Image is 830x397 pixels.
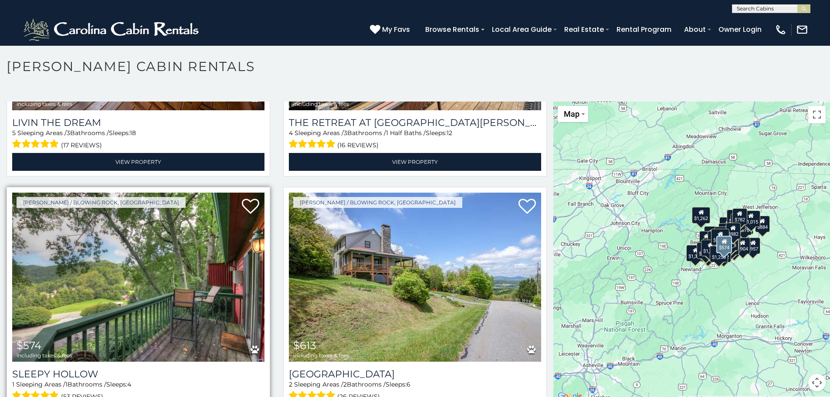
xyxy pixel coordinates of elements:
[699,231,714,248] div: $996
[701,239,720,256] div: $1,211
[17,353,72,358] span: including taxes & fees
[344,129,347,137] span: 3
[488,22,556,37] a: Local Area Guide
[735,237,750,253] div: $613
[612,22,676,37] a: Rental Program
[755,216,770,232] div: $884
[731,214,746,230] div: $621
[289,193,541,362] a: Summit Haven $613 including taxes & fees
[717,236,732,253] div: $574
[289,129,541,151] div: Sleeping Areas / Bathrooms / Sleeps:
[12,380,14,388] span: 1
[711,229,730,245] div: $1,296
[808,106,826,123] button: Toggle fullscreen view
[289,368,541,380] a: [GEOGRAPHIC_DATA]
[289,117,541,129] a: The Retreat at [GEOGRAPHIC_DATA][PERSON_NAME]
[65,380,68,388] span: 1
[725,238,739,254] div: $878
[735,237,750,254] div: $904
[293,339,316,352] span: $613
[714,227,729,243] div: $957
[560,22,608,37] a: Real Estate
[386,129,426,137] span: 1 Half Baths /
[382,24,410,35] span: My Favs
[808,374,826,391] button: Map camera controls
[370,24,412,35] a: My Favs
[518,198,536,216] a: Add to favorites
[692,207,711,223] div: $1,262
[67,129,70,137] span: 3
[796,24,808,36] img: mail-regular-white.png
[293,101,349,107] span: including taxes & fees
[12,129,16,137] span: 5
[710,245,728,262] div: $1,256
[742,210,760,227] div: $1,015
[293,353,349,358] span: including taxes & fees
[17,197,186,208] a: [PERSON_NAME] / Blowing Rock, [GEOGRAPHIC_DATA]
[289,193,541,362] img: Summit Haven
[127,380,131,388] span: 4
[12,193,264,362] img: Sleepy Hollow
[289,380,292,388] span: 2
[732,208,747,225] div: $782
[564,109,579,119] span: Map
[727,239,742,256] div: $884
[746,237,761,254] div: $957
[12,117,264,129] a: Livin the Dream
[293,197,462,208] a: [PERSON_NAME] / Blowing Rock, [GEOGRAPHIC_DATA]
[61,139,102,151] span: (17 reviews)
[22,17,203,43] img: White-1-2.png
[447,129,452,137] span: 12
[407,380,410,388] span: 6
[714,22,766,37] a: Owner Login
[12,153,264,171] a: View Property
[701,245,715,261] div: $958
[687,245,705,261] div: $1,335
[726,222,741,239] div: $982
[289,368,541,380] h3: Summit Haven
[12,368,264,380] a: Sleepy Hollow
[17,101,72,107] span: including taxes & fees
[130,129,136,137] span: 18
[775,24,787,36] img: phone-regular-white.png
[289,129,293,137] span: 4
[289,117,541,129] h3: The Retreat at Mountain Meadows
[680,22,710,37] a: About
[727,210,742,226] div: $704
[17,339,41,352] span: $574
[337,139,379,151] span: (16 reviews)
[708,231,726,248] div: $1,775
[242,198,259,216] a: Add to favorites
[697,242,715,258] div: $1,544
[421,22,484,37] a: Browse Rentals
[289,153,541,171] a: View Property
[343,380,347,388] span: 2
[737,218,752,235] div: $878
[558,106,588,122] button: Change map style
[12,193,264,362] a: Sleepy Hollow $574 including taxes & fees
[12,129,264,151] div: Sleeping Areas / Bathrooms / Sleeps:
[705,226,719,243] div: $795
